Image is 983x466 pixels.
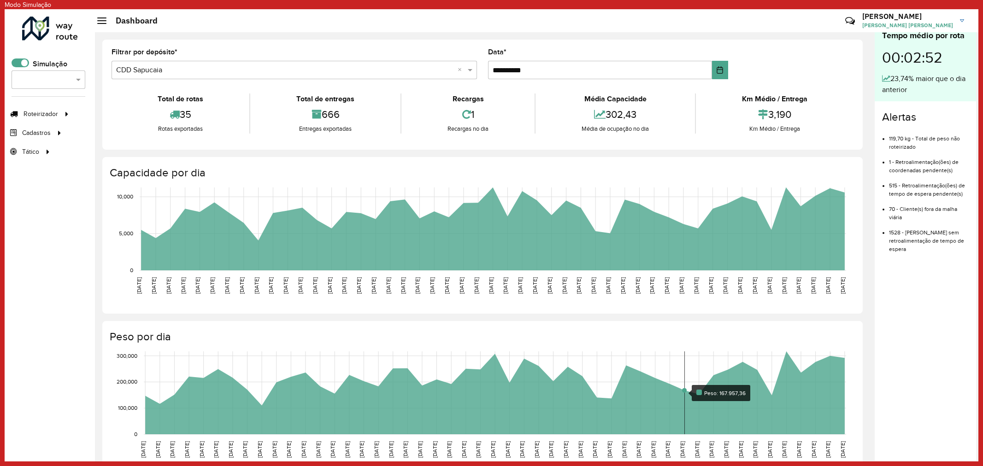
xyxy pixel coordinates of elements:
text: [DATE] [271,441,277,458]
text: 0 [134,431,137,437]
div: Recargas no dia [404,124,532,134]
text: 0 [130,267,133,273]
span: Clear all [458,64,465,76]
label: Simulação [33,58,67,70]
div: 00:02:52 [882,42,969,73]
div: 3,190 [698,105,851,124]
text: [DATE] [432,441,438,458]
div: Média de ocupação no dia [538,124,693,134]
text: 100,000 [118,405,137,411]
text: [DATE] [502,277,508,294]
text: [DATE] [184,441,190,458]
div: Recargas [404,93,532,105]
text: [DATE] [636,441,642,458]
h4: Capacidade por dia [110,166,854,180]
h3: [PERSON_NAME] [862,12,953,21]
text: [DATE] [209,277,215,294]
li: 70 - Cliente(s) fora da malha viária [889,198,969,221]
h2: Dashboard [106,16,158,26]
text: [DATE] [576,277,582,294]
text: [DATE] [737,277,743,294]
text: [DATE] [315,441,321,458]
text: [DATE] [810,277,816,294]
text: [DATE] [155,441,161,458]
a: Cadastros [5,123,65,142]
div: 23,74% maior que o dia anterior [882,73,969,95]
text: [DATE] [344,441,350,458]
text: [DATE] [548,441,554,458]
text: [DATE] [620,277,626,294]
text: [DATE] [199,441,205,458]
text: [DATE] [664,277,670,294]
div: 1 [404,105,532,124]
text: [DATE] [694,441,700,458]
text: [DATE] [169,441,175,458]
text: [DATE] [213,441,219,458]
text: [DATE] [417,441,423,458]
h4: Alertas [882,111,969,124]
text: [DATE] [811,441,817,458]
text: [DATE] [795,277,801,294]
text: [DATE] [194,277,200,294]
text: [DATE] [140,441,146,458]
text: [DATE] [635,277,641,294]
label: Data [488,47,506,58]
text: [DATE] [444,277,450,294]
text: [DATE] [330,441,336,458]
div: 666 [253,105,398,124]
h4: Peso por dia [110,330,854,344]
a: Roteirizador [5,105,72,123]
text: [DATE] [136,277,142,294]
text: [DATE] [373,441,379,458]
text: [DATE] [359,441,365,458]
text: [DATE] [400,277,406,294]
text: [DATE] [257,441,263,458]
text: [DATE] [649,277,655,294]
text: [DATE] [665,441,671,458]
text: [DATE] [752,277,758,294]
text: [DATE] [242,441,248,458]
text: [DATE] [402,441,408,458]
text: [DATE] [446,441,452,458]
text: [DATE] [722,277,728,294]
text: [DATE] [165,277,171,294]
text: [DATE] [825,277,831,294]
text: [DATE] [563,441,569,458]
text: [DATE] [592,441,598,458]
li: 1 - Retroalimentação(ões) de coordenadas pendente(s) [889,151,969,175]
text: [DATE] [517,277,523,294]
text: [DATE] [577,441,583,458]
li: 515 - Retroalimentação(ões) de tempo de espera pendente(s) [889,175,969,198]
text: [DATE] [534,441,540,458]
text: [DATE] [414,277,420,294]
div: Média Capacidade [538,93,693,105]
text: [DATE] [678,277,684,294]
text: [DATE] [151,277,157,294]
div: 302,43 [538,105,693,124]
text: [DATE] [605,277,611,294]
a: Tático [5,142,53,161]
button: Choose Date [712,61,728,79]
div: Total de rotas [114,93,247,105]
text: [DATE] [590,277,596,294]
text: [DATE] [475,441,481,458]
text: [DATE] [490,441,496,458]
label: Filtrar por depósito [112,47,177,58]
text: [DATE] [796,441,802,458]
text: [DATE] [766,277,772,294]
text: [DATE] [752,441,758,458]
text: 200,000 [117,379,137,385]
text: [DATE] [519,441,525,458]
div: Tempo médio por rota [882,29,969,42]
text: [DATE] [388,441,394,458]
text: [DATE] [547,277,553,294]
span: Roteirizador [24,109,58,119]
text: 10,000 [117,194,133,200]
text: [DATE] [253,277,259,294]
span: Tático [22,147,39,157]
a: Contato Rápido [840,11,860,31]
text: [DATE] [488,277,494,294]
text: [DATE] [461,441,467,458]
text: [DATE] [679,441,685,458]
text: [DATE] [312,277,318,294]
